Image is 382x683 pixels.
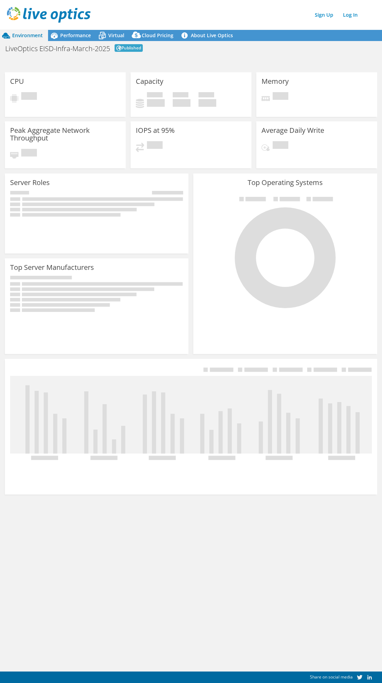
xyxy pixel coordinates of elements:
[21,149,37,158] span: Pending
[7,7,91,23] img: live_optics_svg.svg
[108,32,124,39] span: Virtual
[173,99,190,107] h4: 0 GiB
[60,32,91,39] span: Performance
[273,141,288,151] span: Pending
[12,32,43,39] span: Environment
[136,78,163,85] h3: Capacity
[136,127,175,134] h3: IOPS at 95%
[273,92,288,102] span: Pending
[10,264,94,271] h3: Top Server Manufacturers
[262,78,289,85] h3: Memory
[10,179,50,186] h3: Server Roles
[142,32,173,39] span: Cloud Pricing
[10,127,120,142] h3: Peak Aggregate Network Throughput
[173,92,188,99] span: Free
[198,179,372,186] h3: Top Operating Systems
[10,78,24,85] h3: CPU
[147,141,163,151] span: Pending
[21,92,37,102] span: Pending
[198,99,216,107] h4: 0 GiB
[311,10,337,20] a: Sign Up
[310,674,353,680] span: Share on social media
[179,30,238,41] a: About Live Optics
[5,45,110,52] h1: LiveOptics EISD-Infra-March-2025
[115,44,143,52] span: Published
[340,10,361,20] a: Log In
[198,92,214,99] span: Total
[262,127,324,134] h3: Average Daily Write
[147,99,165,107] h4: 0 GiB
[147,92,163,99] span: Used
